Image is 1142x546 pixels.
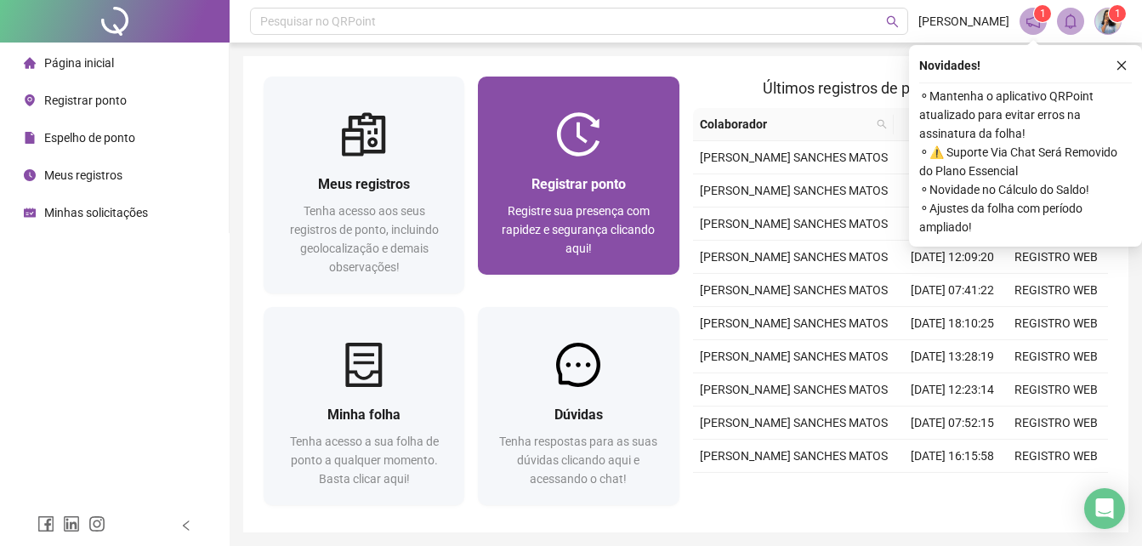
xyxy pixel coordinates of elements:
a: Meus registrosTenha acesso aos seus registros de ponto, incluindo geolocalização e demais observa... [264,77,464,293]
a: DúvidasTenha respostas para as suas dúvidas clicando aqui e acessando o chat! [478,307,679,505]
span: Minha folha [327,407,401,423]
td: REGISTRO WEB [1004,241,1108,274]
span: Tenha acesso aos seus registros de ponto, incluindo geolocalização e demais observações! [290,204,439,274]
img: 88055 [1095,9,1121,34]
span: schedule [24,207,36,219]
span: file [24,132,36,144]
td: REGISTRO WEB [1004,274,1108,307]
span: [PERSON_NAME] [918,12,1009,31]
span: Novidades ! [919,56,980,75]
span: close [1116,60,1128,71]
span: Meus registros [318,176,410,192]
td: [DATE] 12:09:20 [901,241,1004,274]
span: Minhas solicitações [44,206,148,219]
span: 1 [1115,8,1121,20]
span: [PERSON_NAME] SANCHES MATOS [700,184,888,197]
td: REGISTRO WEB [1004,440,1108,473]
a: Registrar pontoRegistre sua presença com rapidez e segurança clicando aqui! [478,77,679,275]
span: environment [24,94,36,106]
td: REGISTRO WEB [1004,473,1108,506]
span: [PERSON_NAME] SANCHES MATOS [700,350,888,363]
td: [DATE] 16:15:58 [901,440,1004,473]
td: REGISTRO WEB [1004,340,1108,373]
td: REGISTRO WEB [1004,307,1108,340]
td: [DATE] 18:10:25 [901,307,1004,340]
span: linkedin [63,515,80,532]
td: REGISTRO WEB [1004,373,1108,407]
a: Minha folhaTenha acesso a sua folha de ponto a qualquer momento. Basta clicar aqui! [264,307,464,505]
span: facebook [37,515,54,532]
span: [PERSON_NAME] SANCHES MATOS [700,416,888,429]
span: Meus registros [44,168,122,182]
span: [PERSON_NAME] SANCHES MATOS [700,316,888,330]
span: bell [1063,14,1078,29]
span: [PERSON_NAME] SANCHES MATOS [700,151,888,164]
span: notification [1026,14,1041,29]
span: ⚬ ⚠️ Suporte Via Chat Será Removido do Plano Essencial [919,143,1132,180]
td: [DATE] 07:52:15 [901,407,1004,440]
th: Data/Hora [894,108,994,141]
span: ⚬ Novidade no Cálculo do Saldo! [919,180,1132,199]
span: Registrar ponto [44,94,127,107]
span: [PERSON_NAME] SANCHES MATOS [700,383,888,396]
span: Data/Hora [901,115,974,134]
span: ⚬ Ajustes da folha com período ampliado! [919,199,1132,236]
span: [PERSON_NAME] SANCHES MATOS [700,283,888,297]
td: [DATE] 12:23:14 [901,373,1004,407]
td: REGISTRO WEB [1004,407,1108,440]
sup: 1 [1034,5,1051,22]
span: 1 [1040,8,1046,20]
span: [PERSON_NAME] SANCHES MATOS [700,217,888,230]
sup: Atualize o seu contato no menu Meus Dados [1109,5,1126,22]
span: home [24,57,36,69]
td: [DATE] 07:59:52 [901,141,1004,174]
span: clock-circle [24,169,36,181]
td: [DATE] 07:41:22 [901,274,1004,307]
span: left [180,520,192,532]
td: [DATE] 13:07:36 [901,208,1004,241]
span: Página inicial [44,56,114,70]
span: Tenha acesso a sua folha de ponto a qualquer momento. Basta clicar aqui! [290,435,439,486]
span: search [886,15,899,28]
td: [DATE] 13:18:08 [901,473,1004,506]
span: Dúvidas [554,407,603,423]
span: [PERSON_NAME] SANCHES MATOS [700,250,888,264]
span: Tenha respostas para as suas dúvidas clicando aqui e acessando o chat! [499,435,657,486]
span: Registre sua presença com rapidez e segurança clicando aqui! [502,204,655,255]
span: search [873,111,890,137]
span: ⚬ Mantenha o aplicativo QRPoint atualizado para evitar erros na assinatura da folha! [919,87,1132,143]
span: Colaborador [700,115,871,134]
td: [DATE] 18:05:15 [901,174,1004,208]
span: Registrar ponto [531,176,626,192]
span: Espelho de ponto [44,131,135,145]
span: [PERSON_NAME] SANCHES MATOS [700,449,888,463]
td: [DATE] 13:28:19 [901,340,1004,373]
span: search [877,119,887,129]
span: instagram [88,515,105,532]
span: Últimos registros de ponto sincronizados [763,79,1037,97]
div: Open Intercom Messenger [1084,488,1125,529]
